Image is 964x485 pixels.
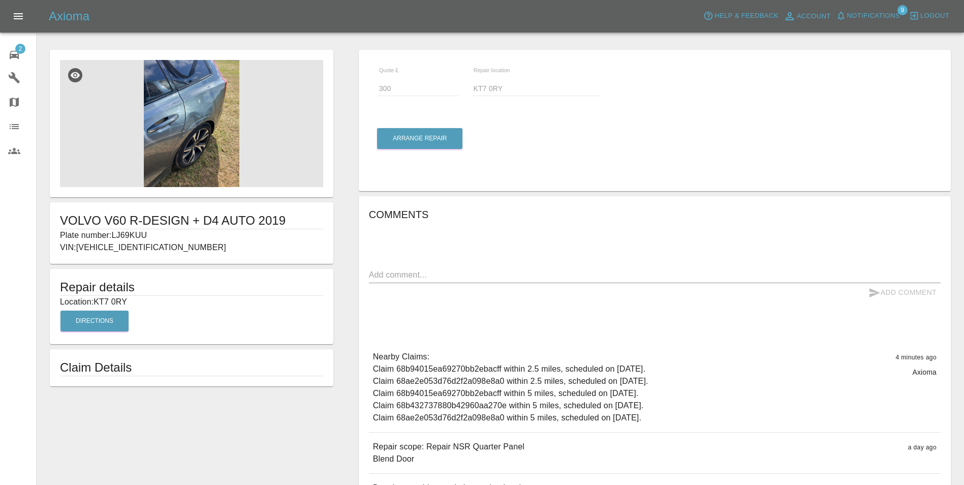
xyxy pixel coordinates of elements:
button: Open drawer [6,4,30,28]
p: Nearby Claims: Claim 68b94015ea69270bb2ebacff within 2.5 miles, scheduled on [DATE]. Claim 68ae2e... [373,351,648,424]
span: a day ago [908,444,937,451]
span: Account [797,11,831,22]
button: Help & Feedback [701,8,781,24]
p: Repair scope: Repair NSR Quarter Panel Blend Door [373,441,524,465]
span: Help & Feedback [714,10,778,22]
h6: Comments [369,206,941,223]
span: Logout [920,10,949,22]
span: Quote £ [379,67,398,73]
p: Plate number: LJ69KUU [60,229,323,241]
span: 4 minutes ago [895,354,937,361]
button: Notifications [833,8,903,24]
h5: Repair details [60,279,323,295]
button: Logout [907,8,952,24]
span: Repair location [474,67,510,73]
button: Arrange Repair [377,128,462,149]
img: de75b60c-d9cc-4ccb-b07b-ae60d2f46dbc [60,60,323,187]
p: Axioma [912,367,937,377]
h1: VOLVO V60 R-DESIGN + D4 AUTO 2019 [60,213,323,229]
span: Notifications [847,10,900,22]
h1: Claim Details [60,359,323,376]
p: VIN: [VEHICLE_IDENTIFICATION_NUMBER] [60,241,323,254]
span: 9 [897,5,908,15]
h5: Axioma [49,8,89,24]
button: Directions [60,311,129,331]
p: Location: KT7 0RY [60,296,323,308]
span: 2 [15,44,25,54]
a: Account [781,8,833,24]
